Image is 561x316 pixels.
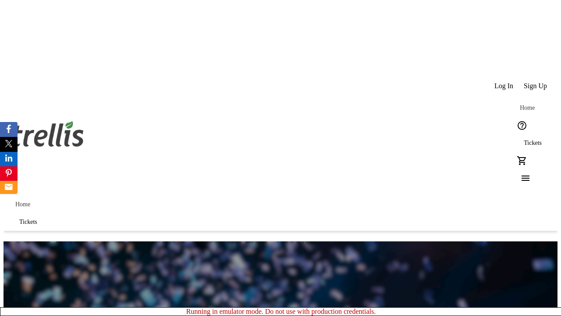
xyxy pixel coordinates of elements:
span: Tickets [524,140,542,147]
span: Home [15,201,30,208]
button: Help [513,117,531,134]
span: Log In [494,82,513,90]
button: Cart [513,152,531,169]
img: Orient E2E Organization 6ak3JfACR0's Logo [9,111,87,155]
span: Sign Up [524,82,547,90]
span: Tickets [19,219,37,226]
a: Home [9,196,37,213]
a: Tickets [513,134,552,152]
button: Log In [489,77,518,95]
button: Menu [513,169,531,187]
a: Home [513,99,541,117]
button: Sign Up [518,77,552,95]
a: Tickets [9,213,48,231]
span: Home [520,104,535,111]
